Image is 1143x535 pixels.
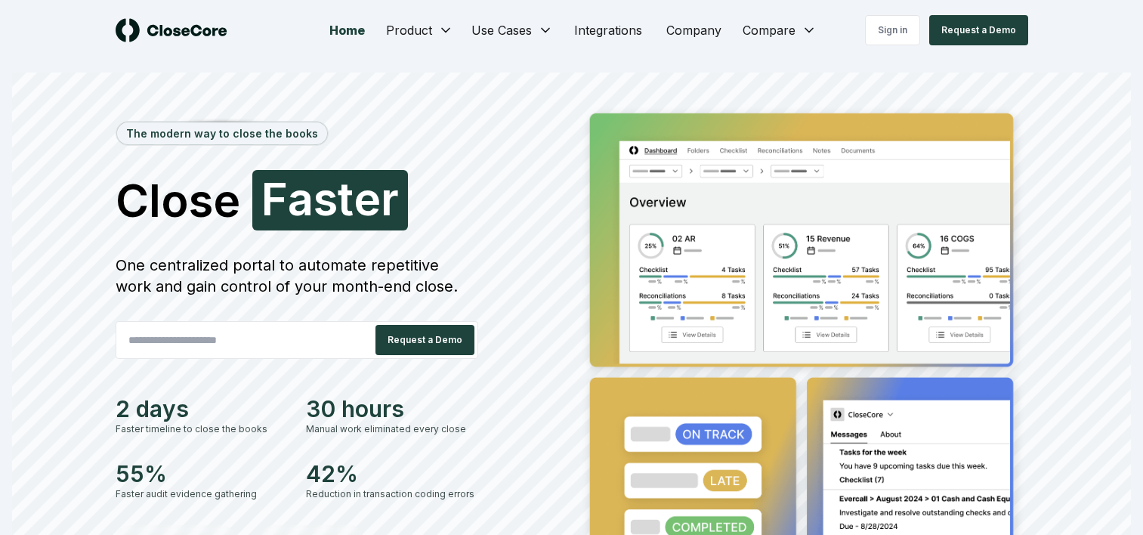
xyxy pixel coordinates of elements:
a: Integrations [562,15,654,45]
div: 42% [306,460,478,487]
div: The modern way to close the books [117,122,327,144]
div: 2 days [116,395,288,422]
button: Product [377,15,462,45]
a: Company [654,15,734,45]
button: Request a Demo [375,325,474,355]
span: Product [386,21,432,39]
img: logo [116,18,227,42]
div: One centralized portal to automate repetitive work and gain control of your month-end close. [116,255,478,297]
div: 55% [116,460,288,487]
div: Faster audit evidence gathering [116,487,288,501]
span: F [261,176,288,221]
span: Close [116,178,240,223]
a: Home [317,15,377,45]
span: a [288,176,314,221]
span: t [338,176,354,221]
button: Request a Demo [929,15,1028,45]
span: s [314,176,338,221]
a: Sign in [865,15,920,45]
div: Reduction in transaction coding errors [306,487,478,501]
div: 30 hours [306,395,478,422]
span: Use Cases [471,21,532,39]
span: e [354,176,381,221]
div: Manual work eliminated every close [306,422,478,436]
div: Faster timeline to close the books [116,422,288,436]
span: Compare [743,21,795,39]
button: Use Cases [462,15,562,45]
button: Compare [734,15,826,45]
span: r [381,176,399,221]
